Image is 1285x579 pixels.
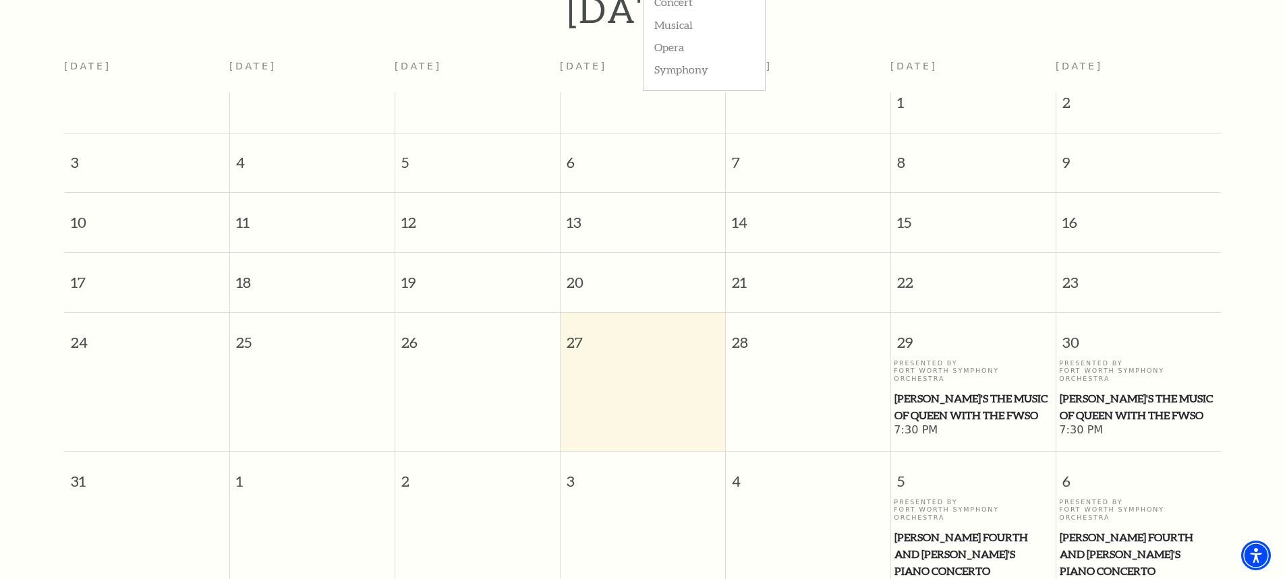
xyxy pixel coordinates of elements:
span: 23 [1056,253,1222,299]
p: Presented By Fort Worth Symphony Orchestra [894,359,1052,382]
label: Opera [654,35,754,57]
span: 7:30 PM [1059,423,1218,438]
span: 17 [64,253,229,299]
span: 8 [891,133,1056,180]
span: 4 [726,452,890,498]
span: 24 [64,313,229,359]
p: Presented By Fort Worth Symphony Orchestra [1059,498,1218,521]
span: 28 [726,313,890,359]
span: 27 [561,313,725,359]
span: [DATE] [890,61,938,71]
span: 5 [891,452,1056,498]
th: [DATE] [395,53,560,92]
label: Musical [654,13,754,35]
span: 2 [395,452,560,498]
span: 20 [561,253,725,299]
span: 1 [230,452,395,498]
span: 12 [395,193,560,239]
span: 3 [64,133,229,180]
span: 13 [561,193,725,239]
p: Presented By Fort Worth Symphony Orchestra [1059,359,1218,382]
span: 6 [1056,452,1222,498]
label: Symphony [654,57,754,80]
span: 19 [395,253,560,299]
span: 11 [230,193,395,239]
span: 25 [230,313,395,359]
span: 7:30 PM [894,423,1052,438]
span: [PERSON_NAME] Fourth and [PERSON_NAME]'s Piano Concerto [1060,529,1217,579]
span: 29 [891,313,1056,359]
span: 31 [64,452,229,498]
span: 1 [891,92,1056,119]
span: 26 [395,313,560,359]
span: 6 [561,133,725,180]
span: 9 [1056,133,1222,180]
div: Accessibility Menu [1241,541,1271,570]
span: [PERSON_NAME]'s The Music of Queen with the FWSO [894,390,1052,423]
span: [PERSON_NAME]'s The Music of Queen with the FWSO [1060,390,1217,423]
span: 2 [1056,92,1222,119]
span: 21 [726,253,890,299]
span: 15 [891,193,1056,239]
span: 4 [230,133,395,180]
span: 3 [561,452,725,498]
span: 30 [1056,313,1222,359]
span: [DATE] [1056,61,1103,71]
span: 14 [726,193,890,239]
th: [DATE] [560,53,725,92]
th: [DATE] [725,53,890,92]
span: 16 [1056,193,1222,239]
span: 18 [230,253,395,299]
span: [PERSON_NAME] Fourth and [PERSON_NAME]'s Piano Concerto [894,529,1052,579]
p: Presented By Fort Worth Symphony Orchestra [894,498,1052,521]
th: [DATE] [229,53,395,92]
span: 10 [64,193,229,239]
span: 7 [726,133,890,180]
span: 22 [891,253,1056,299]
span: 5 [395,133,560,180]
th: [DATE] [64,53,229,92]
